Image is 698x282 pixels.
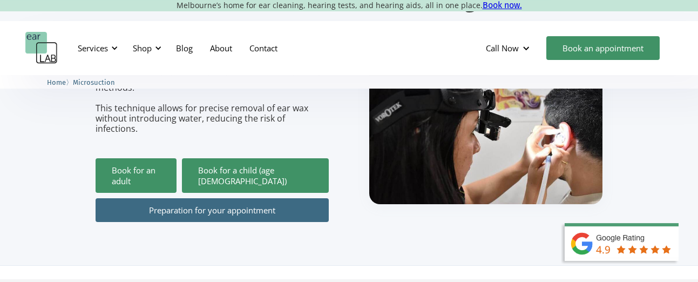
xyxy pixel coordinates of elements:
[133,43,152,53] div: Shop
[201,32,241,64] a: About
[477,32,541,64] div: Call Now
[96,31,329,135] p: The most advanced method of ear cleaning in [GEOGRAPHIC_DATA]. As an effective and non-invasive m...
[369,48,602,204] img: boy getting ear checked.
[25,32,58,64] a: home
[78,43,108,53] div: Services
[47,78,66,86] span: Home
[96,158,177,193] a: Book for an adult
[47,77,66,87] a: Home
[241,32,286,64] a: Contact
[182,158,329,193] a: Book for a child (age [DEMOGRAPHIC_DATA])
[126,32,165,64] div: Shop
[71,32,121,64] div: Services
[47,77,73,88] li: 〉
[546,36,660,60] a: Book an appointment
[167,32,201,64] a: Blog
[486,43,519,53] div: Call Now
[73,78,115,86] span: Microsuction
[96,198,329,222] a: Preparation for your appointment
[73,77,115,87] a: Microsuction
